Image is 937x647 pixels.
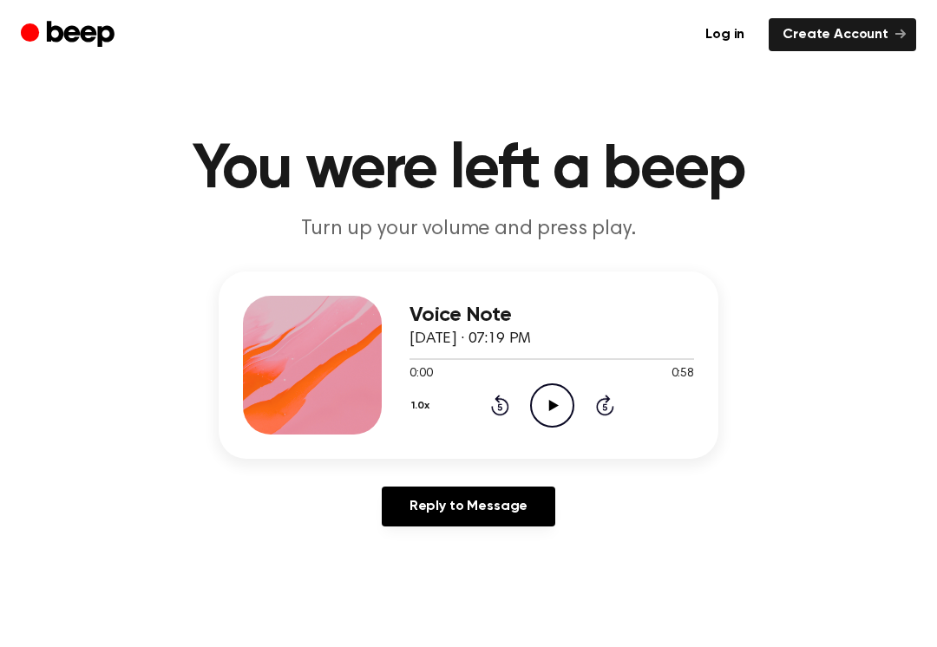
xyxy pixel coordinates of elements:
[769,18,916,51] a: Create Account
[410,391,436,421] button: 1.0x
[672,365,694,383] span: 0:58
[382,487,555,526] a: Reply to Message
[21,18,119,52] a: Beep
[24,139,913,201] h1: You were left a beep
[691,18,758,51] a: Log in
[410,304,694,327] h3: Voice Note
[135,215,802,244] p: Turn up your volume and press play.
[410,365,432,383] span: 0:00
[410,331,531,347] span: [DATE] · 07:19 PM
